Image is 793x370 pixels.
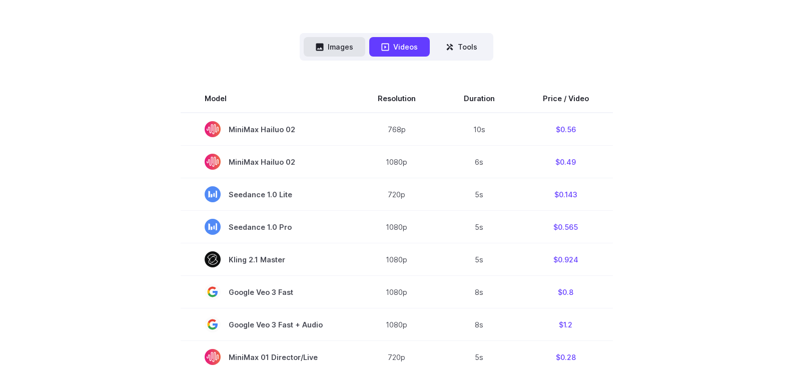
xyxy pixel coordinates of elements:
td: 10s [440,113,519,146]
td: 5s [440,243,519,276]
button: Images [304,37,365,57]
td: 768p [354,113,440,146]
td: $0.8 [519,276,613,308]
th: Duration [440,85,519,113]
td: 1080p [354,308,440,341]
th: Resolution [354,85,440,113]
th: Price / Video [519,85,613,113]
td: 1080p [354,243,440,276]
td: 6s [440,146,519,178]
td: 1080p [354,276,440,308]
span: MiniMax Hailuo 02 [205,121,330,137]
th: Model [181,85,354,113]
span: Seedance 1.0 Lite [205,186,330,202]
td: 1080p [354,146,440,178]
button: Tools [434,37,489,57]
span: Seedance 1.0 Pro [205,219,330,235]
td: $0.56 [519,113,613,146]
span: Kling 2.1 Master [205,251,330,267]
td: 8s [440,276,519,308]
span: Google Veo 3 Fast + Audio [205,316,330,332]
button: Videos [369,37,430,57]
td: 5s [440,211,519,243]
span: MiniMax Hailuo 02 [205,154,330,170]
td: 720p [354,178,440,211]
td: $0.49 [519,146,613,178]
td: 1080p [354,211,440,243]
td: 5s [440,178,519,211]
td: $0.565 [519,211,613,243]
td: $1.2 [519,308,613,341]
td: $0.143 [519,178,613,211]
td: $0.924 [519,243,613,276]
span: MiniMax 01 Director/Live [205,349,330,365]
td: 8s [440,308,519,341]
span: Google Veo 3 Fast [205,284,330,300]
